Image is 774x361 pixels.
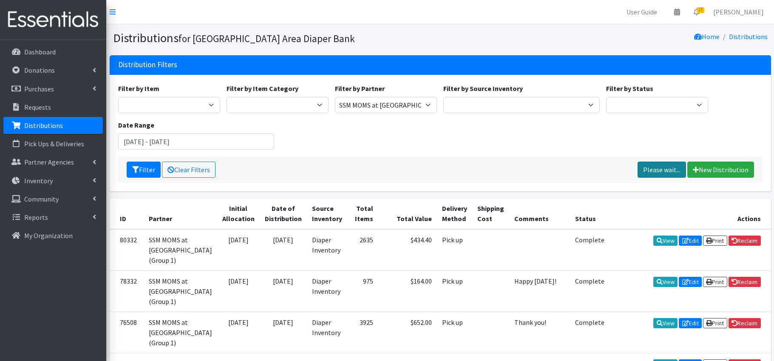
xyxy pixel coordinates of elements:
td: [DATE] [217,229,260,271]
a: Distributions [3,117,103,134]
th: Total Value [378,198,437,229]
a: My Organization [3,227,103,244]
td: Happy [DATE]! [509,270,570,312]
td: [DATE] [217,270,260,312]
td: [DATE] [217,312,260,353]
a: Purchases [3,80,103,97]
th: ID [110,198,144,229]
a: Dashboard [3,43,103,60]
h3: Distribution Filters [118,60,177,69]
p: Requests [24,103,51,111]
a: Edit [679,318,702,328]
span: 17 [697,7,704,13]
a: Edit [679,277,702,287]
p: Partner Agencies [24,158,74,166]
p: Pick Ups & Deliveries [24,139,84,148]
a: View [653,318,678,328]
label: Date Range [118,120,154,130]
a: Clear Filters [162,162,215,178]
th: Actions [610,198,771,229]
th: Partner [144,198,217,229]
a: New Distribution [687,162,754,178]
th: Source Inventory [307,198,347,229]
label: Filter by Item [118,83,159,94]
td: Pick up [437,312,472,353]
td: Complete [570,229,610,271]
th: Date of Distribution [260,198,307,229]
img: HumanEssentials [3,6,103,34]
th: Status [570,198,610,229]
small: for [GEOGRAPHIC_DATA] Area Diaper Bank [179,32,355,45]
td: $434.40 [378,229,437,271]
td: 3925 [347,312,378,353]
label: Filter by Source Inventory [443,83,523,94]
p: Distributions [24,121,63,130]
td: 975 [347,270,378,312]
label: Filter by Status [606,83,653,94]
a: Print [703,318,727,328]
button: Filter [127,162,161,178]
td: Diaper Inventory [307,270,347,312]
a: Distributions [729,32,768,41]
td: 2635 [347,229,378,271]
a: Please wait... [638,162,686,178]
td: SSM MOMS at [GEOGRAPHIC_DATA] (Group 1) [144,270,217,312]
td: SSM MOMS at [GEOGRAPHIC_DATA] (Group 1) [144,312,217,353]
a: Community [3,190,103,208]
a: Inventory [3,172,103,189]
td: Pick up [437,229,472,271]
a: [PERSON_NAME] [706,3,771,20]
td: [DATE] [260,312,307,353]
p: Dashboard [24,48,56,56]
td: $652.00 [378,312,437,353]
td: Complete [570,312,610,353]
td: SSM MOMS at [GEOGRAPHIC_DATA] (Group 1) [144,229,217,271]
td: Diaper Inventory [307,229,347,271]
td: $164.00 [378,270,437,312]
td: 80332 [110,229,144,271]
h1: Distributions [113,31,437,45]
a: Edit [679,236,702,246]
a: View [653,277,678,287]
th: Total Items [347,198,378,229]
p: My Organization [24,231,73,240]
a: Home [694,32,720,41]
td: Pick up [437,270,472,312]
a: Partner Agencies [3,153,103,171]
label: Filter by Partner [335,83,385,94]
td: Thank you! [509,312,570,353]
td: 78332 [110,270,144,312]
td: Complete [570,270,610,312]
a: 17 [687,3,706,20]
td: [DATE] [260,229,307,271]
th: Shipping Cost [472,198,509,229]
p: Purchases [24,85,54,93]
th: Comments [509,198,570,229]
th: Initial Allocation [217,198,260,229]
input: January 1, 2011 - December 31, 2011 [118,134,275,150]
p: Donations [24,66,55,74]
th: Delivery Method [437,198,472,229]
p: Reports [24,213,48,222]
a: Reclaim [729,318,761,328]
a: Donations [3,62,103,79]
label: Filter by Item Category [227,83,298,94]
a: User Guide [620,3,664,20]
td: 76508 [110,312,144,353]
td: Diaper Inventory [307,312,347,353]
a: Reclaim [729,277,761,287]
a: Print [703,236,727,246]
td: [DATE] [260,270,307,312]
p: Community [24,195,59,203]
a: Reports [3,209,103,226]
a: Reclaim [729,236,761,246]
p: Inventory [24,176,53,185]
a: Requests [3,99,103,116]
a: Print [703,277,727,287]
a: Pick Ups & Deliveries [3,135,103,152]
a: View [653,236,678,246]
